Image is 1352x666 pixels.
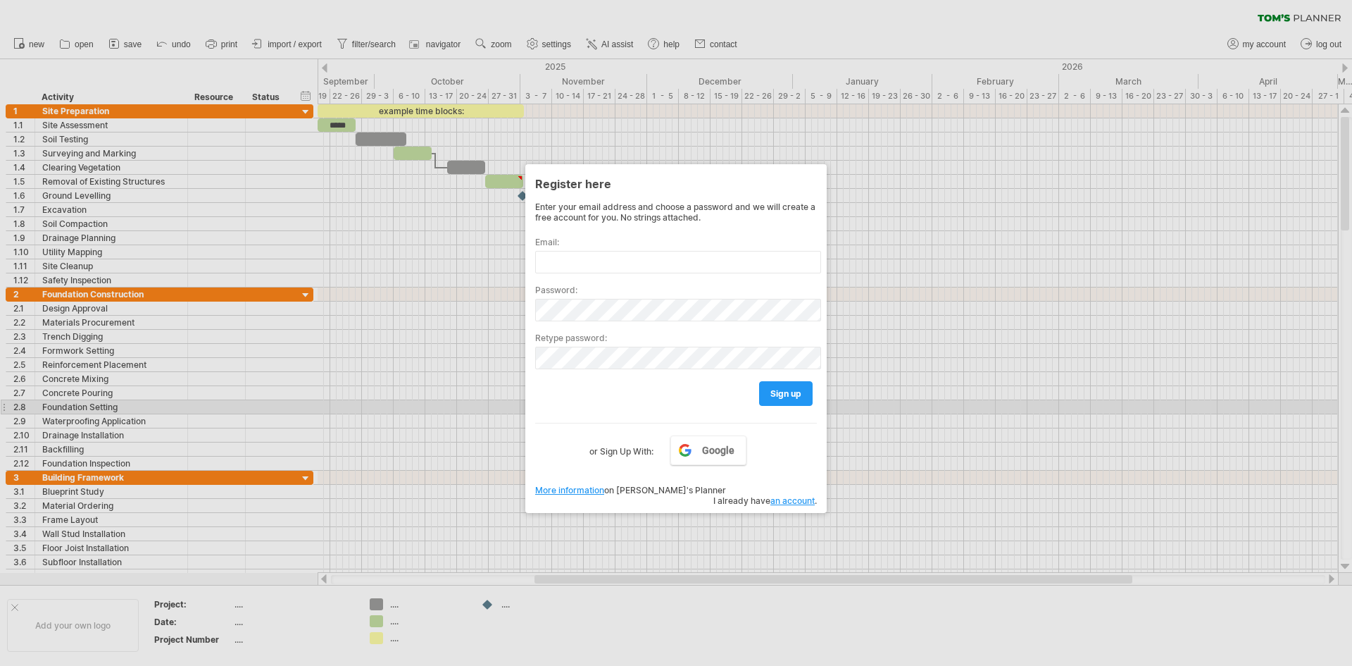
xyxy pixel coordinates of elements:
div: Enter your email address and choose a password and we will create a free account for you. No stri... [535,202,817,223]
label: or Sign Up With: [589,436,653,460]
span: sign up [770,388,801,399]
label: Retype password: [535,333,817,343]
span: I already have . [713,495,817,506]
div: Register here [535,171,817,196]
span: Google [702,445,734,456]
span: on [PERSON_NAME]'s Planner [535,485,726,495]
label: Password: [535,285,817,295]
a: sign up [759,381,813,406]
a: Google [670,436,746,465]
a: More information [535,485,604,495]
a: an account [770,495,815,506]
label: Email: [535,237,817,247]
